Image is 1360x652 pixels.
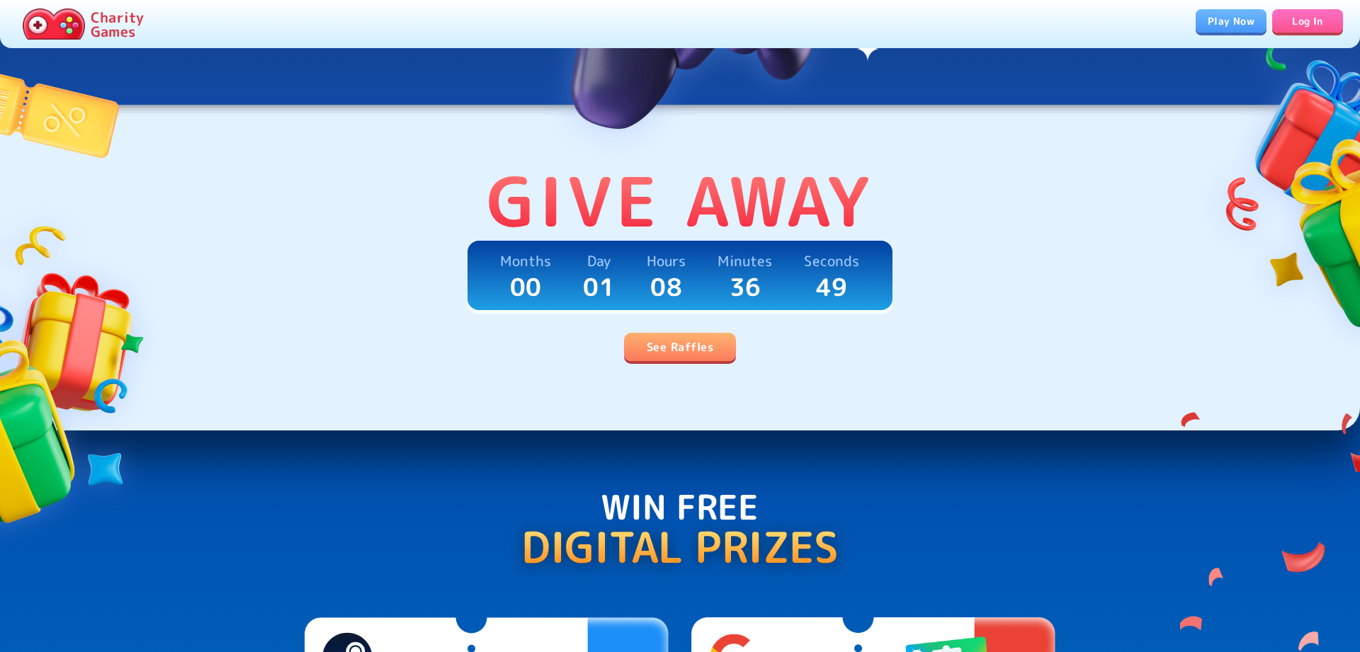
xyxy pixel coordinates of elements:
p: Minutes [718,249,772,272]
a: Charity Games [17,6,149,42]
p: Win Free [521,487,838,527]
img: Charity.Games [23,8,85,40]
p: Months [500,249,551,272]
p: Seconds [804,249,859,272]
p: Day [587,249,611,272]
p: 00 [510,272,542,302]
p: 49 [816,272,848,302]
a: See Raffles [624,333,736,361]
p: Hours [647,249,686,272]
p: 36 [730,272,761,302]
a: Play Now [1196,9,1266,33]
a: Months00Day01Hours08Minutes36Seconds49 [467,241,892,310]
a: Log In [1272,9,1343,33]
p: Digital Prizes [521,521,838,572]
p: 01 [583,272,615,302]
p: Give Away [487,161,874,241]
p: 08 [650,272,682,302]
p: Charity Games [91,10,144,38]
